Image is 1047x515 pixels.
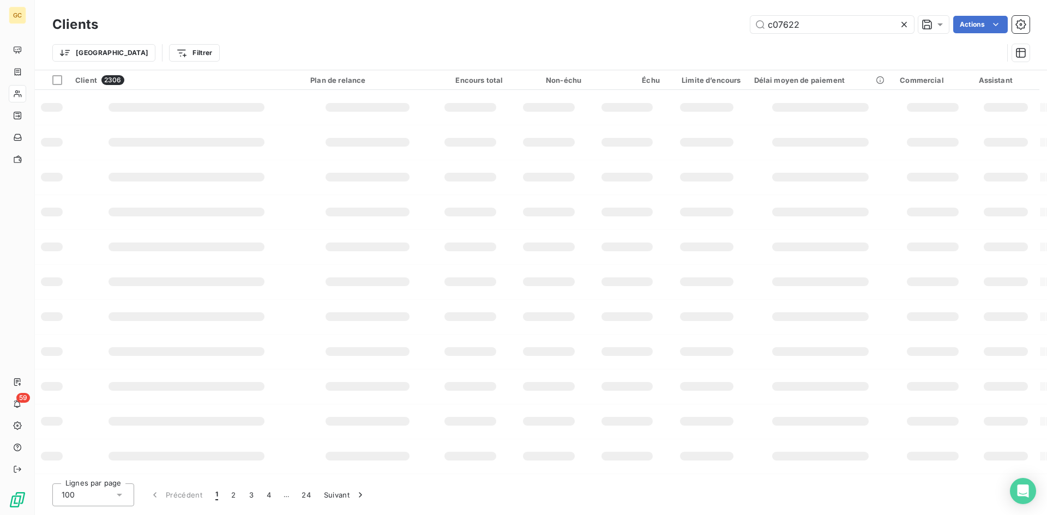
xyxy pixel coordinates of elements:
button: Filtrer [169,44,219,62]
h3: Clients [52,15,98,34]
button: [GEOGRAPHIC_DATA] [52,44,155,62]
span: … [278,486,295,504]
span: 2306 [101,75,124,85]
button: Suivant [317,483,372,506]
button: 3 [243,483,260,506]
div: Plan de relance [310,76,425,84]
button: 2 [225,483,242,506]
button: 4 [260,483,278,506]
input: Rechercher [750,16,914,33]
button: 1 [209,483,225,506]
div: Limite d’encours [673,76,741,84]
div: Délai moyen de paiement [754,76,887,84]
span: 59 [16,393,30,403]
div: Non-échu [516,76,581,84]
div: Open Intercom Messenger [1010,478,1036,504]
div: GC [9,7,26,24]
div: Assistant [979,76,1033,84]
button: 24 [295,483,317,506]
div: Encours total [438,76,503,84]
span: Client [75,76,97,84]
span: 100 [62,489,75,500]
div: Échu [594,76,660,84]
button: Précédent [143,483,209,506]
span: 1 [215,489,218,500]
div: Commercial [900,76,965,84]
button: Actions [953,16,1008,33]
img: Logo LeanPay [9,491,26,508]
